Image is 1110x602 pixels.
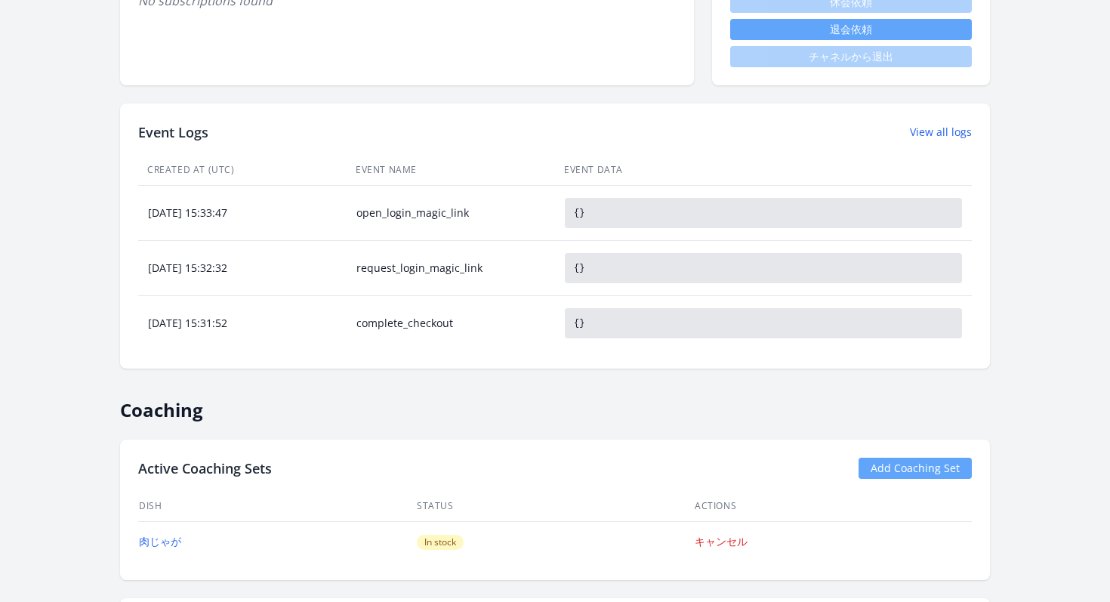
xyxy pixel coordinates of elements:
h2: Coaching [120,387,990,421]
span: チャネルから退出 [730,46,972,67]
a: 肉じゃが [139,534,181,548]
div: complete_checkout [347,316,554,331]
pre: {} [565,198,962,228]
h2: Event Logs [138,122,208,143]
th: Event Data [555,155,972,186]
div: [DATE] 15:33:47 [139,205,346,221]
div: [DATE] 15:32:32 [139,261,346,276]
th: Status [416,491,694,522]
div: open_login_magic_link [347,205,554,221]
th: Actions [694,491,972,522]
pre: {} [565,253,962,283]
h2: Active Coaching Sets [138,458,272,479]
a: キャンセル [695,534,748,548]
span: In stock [417,535,464,550]
th: Created At (UTC) [138,155,347,186]
th: Event Name [347,155,555,186]
a: View all logs [910,125,972,140]
a: Add Coaching Set [859,458,972,479]
div: [DATE] 15:31:52 [139,316,346,331]
button: 退会依頼 [730,19,972,40]
div: request_login_magic_link [347,261,554,276]
th: Dish [138,491,416,522]
pre: {} [565,308,962,338]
